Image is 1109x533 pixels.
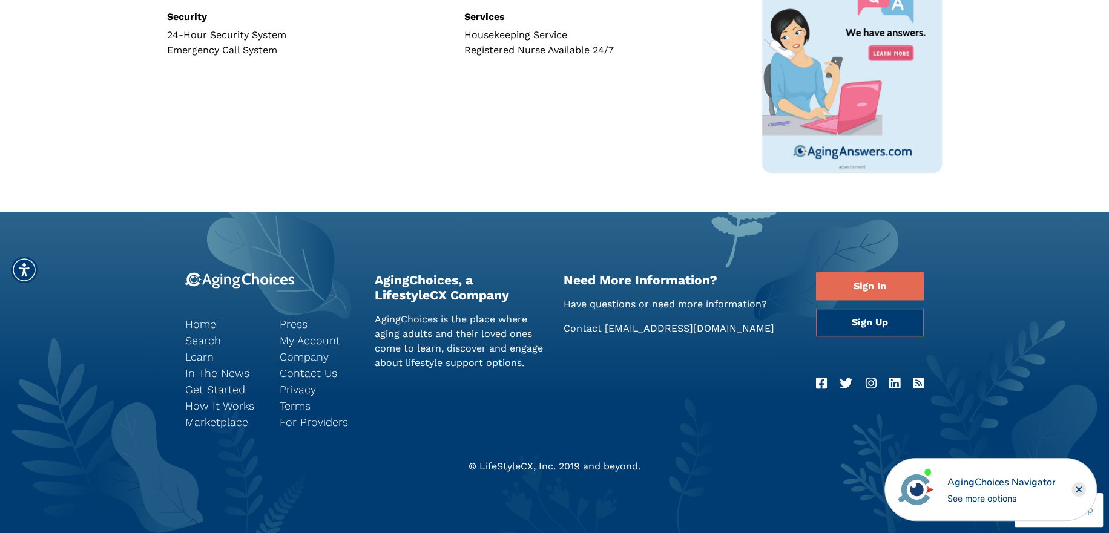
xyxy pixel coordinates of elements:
[889,374,900,393] a: LinkedIn
[564,272,798,287] h2: Need More Information?
[840,374,852,393] a: Twitter
[375,312,546,370] p: AgingChoices is the place where aging adults and their loved ones come to learn, discover and eng...
[185,414,262,430] a: Marketplace
[185,332,262,348] a: Search
[895,469,936,510] img: avatar
[816,309,924,336] a: Sign Up
[280,414,356,430] a: For Providers
[605,322,774,334] a: [EMAIL_ADDRESS][DOMAIN_NAME]
[280,365,356,381] a: Contact Us
[176,459,933,474] div: © LifeStyleCX, Inc. 2019 and beyond.
[185,316,262,332] a: Home
[280,381,356,397] a: Privacy
[464,12,743,22] div: Services
[816,374,827,393] a: Facebook
[375,272,546,302] h2: AgingChoices, a LifestyleCX Company
[464,45,743,55] div: Registered Nurse Available 24/7
[280,397,356,414] a: Terms
[167,45,446,55] div: Emergency Call System
[816,272,924,300] a: Sign In
[185,348,262,365] a: Learn
[913,374,924,393] a: RSS Feed
[185,397,262,414] a: How It Works
[11,257,38,283] div: Accessibility Menu
[464,30,743,40] div: Housekeeping Service
[280,316,356,332] a: Press
[185,272,295,289] img: 9-logo.svg
[564,297,798,312] p: Have questions or need more information?
[947,492,1055,505] div: See more options
[167,12,446,22] div: Security
[185,365,262,381] a: In The News
[280,332,356,348] a: My Account
[167,30,446,40] div: 24-Hour Security System
[1071,482,1086,497] div: Close
[280,348,356,365] a: Company
[185,381,262,397] a: Get Started
[947,475,1055,489] div: AgingChoices Navigator
[564,321,798,336] p: Contact
[865,374,876,393] a: Instagram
